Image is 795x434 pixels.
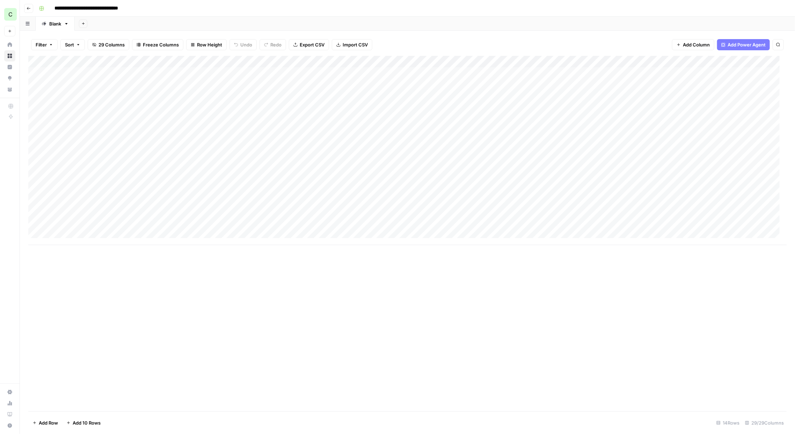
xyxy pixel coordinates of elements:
span: Add Column [683,41,710,48]
span: C [8,10,13,19]
a: Settings [4,387,15,398]
a: Learning Hub [4,409,15,420]
a: Your Data [4,84,15,95]
span: Filter [36,41,47,48]
button: Add Row [28,417,62,428]
span: Import CSV [343,41,368,48]
button: Undo [229,39,257,50]
button: Add Power Agent [717,39,770,50]
button: Sort [60,39,85,50]
a: Home [4,39,15,50]
span: Add Row [39,419,58,426]
button: Filter [31,39,58,50]
span: Export CSV [300,41,324,48]
span: Row Height [197,41,222,48]
button: Export CSV [289,39,329,50]
button: 29 Columns [88,39,129,50]
span: Freeze Columns [143,41,179,48]
span: Add 10 Rows [73,419,101,426]
button: Workspace: Chris's Workspace [4,6,15,23]
span: Add Power Agent [728,41,766,48]
div: Blank [49,20,61,27]
button: Help + Support [4,420,15,431]
span: 29 Columns [99,41,125,48]
div: 29/29 Columns [742,417,787,428]
button: Row Height [186,39,227,50]
button: Import CSV [332,39,372,50]
button: Add 10 Rows [62,417,105,428]
a: Usage [4,398,15,409]
span: Redo [270,41,282,48]
a: Opportunities [4,73,15,84]
button: Add Column [672,39,714,50]
a: Browse [4,50,15,61]
button: Freeze Columns [132,39,183,50]
button: Redo [260,39,286,50]
a: Blank [36,17,75,31]
span: Sort [65,41,74,48]
a: Insights [4,61,15,73]
span: Undo [240,41,252,48]
div: 14 Rows [714,417,742,428]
